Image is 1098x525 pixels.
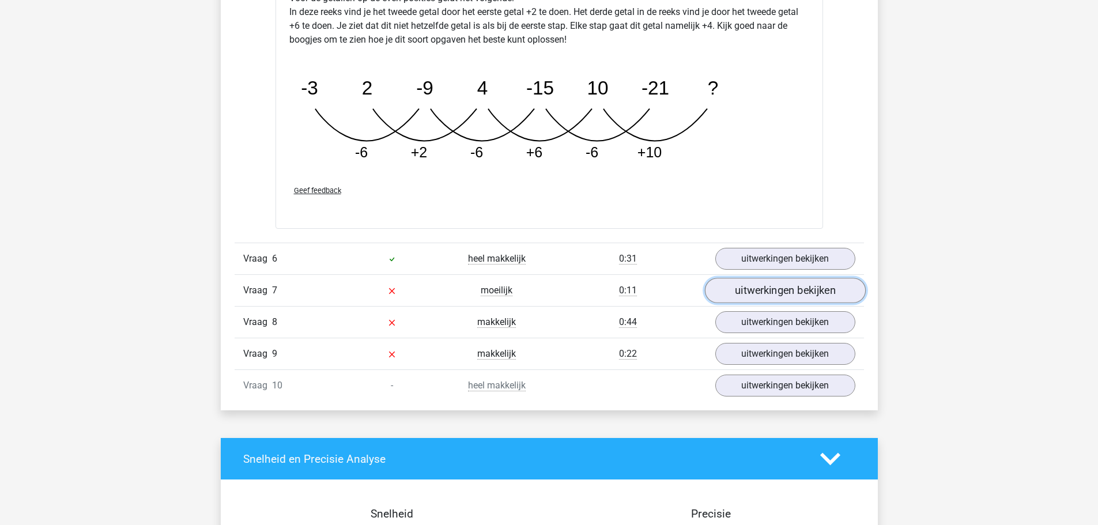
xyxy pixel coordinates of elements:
[477,316,516,328] span: makkelijk
[243,507,541,520] h4: Snelheid
[619,316,637,328] span: 0:44
[301,77,318,99] tspan: -3
[563,507,860,520] h4: Precisie
[704,278,865,304] a: uitwerkingen bekijken
[339,379,444,392] div: -
[477,348,516,360] span: makkelijk
[361,77,372,99] tspan: 2
[585,144,598,160] tspan: -6
[526,77,553,99] tspan: -15
[243,252,272,266] span: Vraag
[715,343,855,365] a: uitwerkingen bekijken
[243,452,803,466] h4: Snelheid en Precisie Analyse
[416,77,433,99] tspan: -9
[619,285,637,296] span: 0:11
[272,348,277,359] span: 9
[272,285,277,296] span: 7
[243,347,272,361] span: Vraag
[587,77,608,99] tspan: 10
[715,311,855,333] a: uitwerkingen bekijken
[243,379,272,392] span: Vraag
[619,253,637,265] span: 0:31
[715,248,855,270] a: uitwerkingen bekijken
[481,285,512,296] span: moeilijk
[468,253,526,265] span: heel makkelijk
[294,186,341,195] span: Geef feedback
[272,253,277,264] span: 6
[354,144,367,160] tspan: -6
[715,375,855,396] a: uitwerkingen bekijken
[470,144,482,160] tspan: -6
[243,315,272,329] span: Vraag
[243,284,272,297] span: Vraag
[272,316,277,327] span: 8
[641,77,669,99] tspan: -21
[468,380,526,391] span: heel makkelijk
[526,144,542,160] tspan: +6
[637,144,661,160] tspan: +10
[272,380,282,391] span: 10
[707,77,718,99] tspan: ?
[619,348,637,360] span: 0:22
[410,144,427,160] tspan: +2
[477,77,488,99] tspan: 4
